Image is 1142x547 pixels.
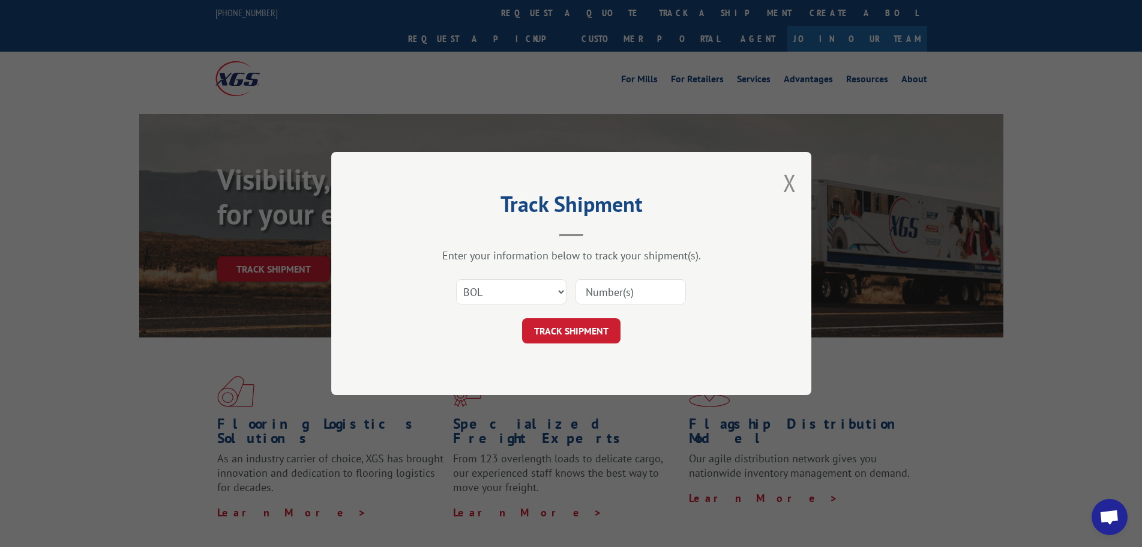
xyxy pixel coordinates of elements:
div: Open chat [1092,499,1128,535]
input: Number(s) [576,279,686,304]
button: TRACK SHIPMENT [522,318,621,343]
button: Close modal [783,167,796,199]
div: Enter your information below to track your shipment(s). [391,249,751,262]
h2: Track Shipment [391,196,751,219]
